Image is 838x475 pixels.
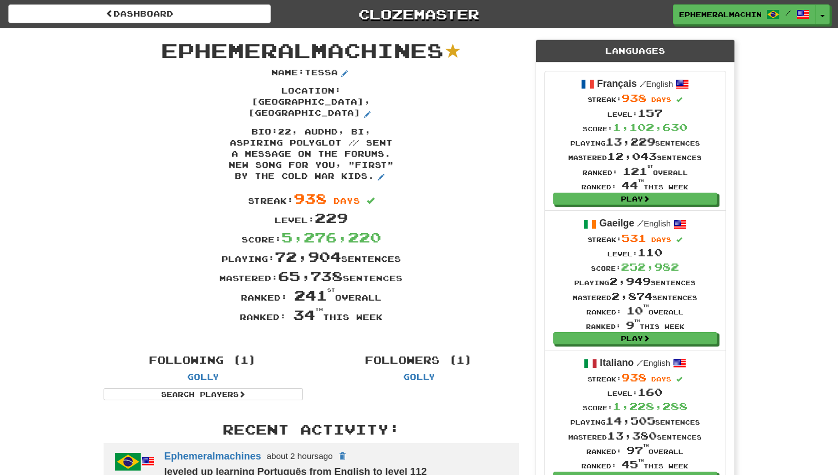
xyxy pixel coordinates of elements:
[676,97,682,103] span: Streak includes today.
[568,457,702,472] div: Ranked: this week
[638,246,662,259] span: 110
[611,290,652,302] span: 2,874
[605,415,655,427] span: 14,505
[621,261,679,273] span: 252,982
[651,375,671,383] span: days
[679,9,761,19] span: Ephemeralmachines
[643,304,649,308] sup: th
[634,319,640,323] sup: th
[187,372,219,381] a: golly
[607,430,657,442] span: 13,380
[640,80,674,89] small: English
[599,218,634,229] strong: Gaeilge
[161,38,444,62] span: Ephemeralmachines
[568,164,702,178] div: Ranked: overall
[320,355,519,366] h4: Followers (1)
[327,287,335,293] sup: st
[287,4,550,24] a: Clozemaster
[568,91,702,105] div: Streak:
[600,357,634,368] strong: Italiano
[651,236,671,243] span: days
[626,319,640,331] span: 9
[568,428,702,443] div: Mastered sentences
[637,219,671,228] small: English
[573,260,697,274] div: Score:
[568,399,702,414] div: Score:
[621,232,646,244] span: 531
[553,332,717,344] a: Play
[164,450,261,461] a: Ephemeralmachines
[95,286,527,305] div: Ranked: overall
[228,126,394,184] p: Bio : 22, audhd, bi, aspiring polyglot // Sent a message on the forums. New song for you, "first"...
[676,376,682,383] span: Streak includes today.
[294,190,327,206] span: 938
[568,120,702,135] div: Score:
[312,330,349,341] iframe: fb:share_button Facebook Social Plugin
[267,451,333,461] small: about 2 hours ago
[573,303,697,318] div: Ranked: overall
[568,443,702,457] div: Ranked: overall
[651,96,671,103] span: days
[673,4,816,24] a: Ephemeralmachines /
[626,444,649,456] span: 97
[640,79,646,89] span: /
[638,107,662,119] span: 157
[638,458,644,462] sup: th
[613,121,687,133] span: 1,102,630
[621,458,644,471] span: 45
[271,67,351,80] p: Name : Tessa
[294,287,335,303] span: 241
[568,106,702,120] div: Level:
[568,178,702,193] div: Ranked: this week
[638,179,644,183] sup: th
[573,274,697,288] div: Playing sentences
[95,228,527,247] div: Score:
[568,414,702,428] div: Playing sentences
[568,370,702,385] div: Streak:
[281,229,381,245] span: 5,276,220
[8,4,271,23] a: Dashboard
[573,231,697,245] div: Streak:
[104,355,303,366] h4: Following (1)
[643,443,649,447] sup: th
[95,208,527,228] div: Level:
[95,247,527,266] div: Playing: sentences
[626,304,649,317] span: 10
[293,306,323,323] span: 34
[273,330,309,341] iframe: X Post Button
[785,9,791,17] span: /
[568,149,702,163] div: Mastered sentences
[637,218,644,228] span: /
[605,136,655,148] span: 13,229
[676,237,682,243] span: Streak includes today.
[636,358,643,368] span: /
[597,78,637,89] strong: Français
[621,92,646,104] span: 938
[568,135,702,149] div: Playing sentences
[315,307,323,312] sup: th
[536,40,734,63] div: Languages
[638,386,662,398] span: 160
[621,371,646,384] span: 938
[636,359,670,368] small: English
[553,193,717,205] a: Play
[573,289,697,303] div: Mastered sentences
[403,372,435,381] a: golly
[573,318,697,332] div: Ranked: this week
[104,422,519,437] h3: Recent Activity:
[568,385,702,399] div: Level:
[278,267,343,284] span: 65,738
[95,189,527,208] div: Streak:
[275,248,341,265] span: 72,904
[104,388,303,400] a: Search Players
[95,266,527,286] div: Mastered: sentences
[95,305,527,324] div: Ranked: this week
[609,275,651,287] span: 2,949
[613,400,687,412] span: 1,228,288
[621,179,644,192] span: 44
[607,150,657,162] span: 12,043
[228,85,394,121] p: Location : [GEOGRAPHIC_DATA], [GEOGRAPHIC_DATA]
[647,164,653,168] sup: st
[623,165,653,177] span: 121
[573,245,697,260] div: Level:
